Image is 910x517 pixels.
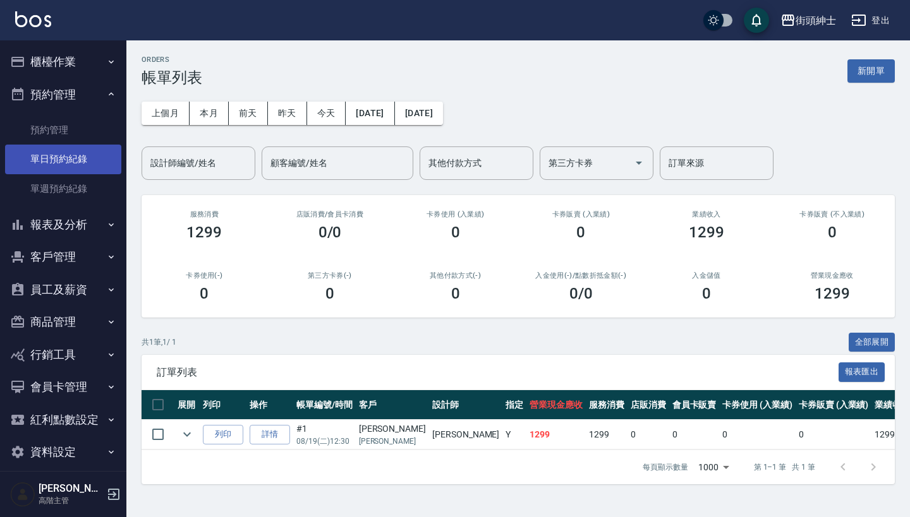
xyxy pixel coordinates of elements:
[296,436,353,447] p: 08/19 (二) 12:30
[142,56,202,64] h2: ORDERS
[190,102,229,125] button: 本月
[693,450,734,484] div: 1000
[502,390,526,420] th: 指定
[359,436,426,447] p: [PERSON_NAME]
[659,271,755,280] h2: 入金儲值
[174,390,200,420] th: 展開
[142,336,176,348] p: 共 1 筆, 1 / 1
[359,422,426,436] div: [PERSON_NAME]
[325,285,334,302] h3: 0
[796,420,872,449] td: 0
[429,390,502,420] th: 設計師
[293,420,356,449] td: #1
[157,366,839,379] span: 訂單列表
[268,102,307,125] button: 昨天
[669,390,720,420] th: 會員卡販賣
[784,210,880,218] h2: 卡券販賣 (不入業績)
[815,285,850,302] h3: 1299
[5,78,121,111] button: 預約管理
[689,223,724,241] h3: 1299
[569,285,593,302] h3: 0 /0
[847,64,895,76] a: 新開單
[395,102,443,125] button: [DATE]
[142,102,190,125] button: 上個月
[628,420,669,449] td: 0
[282,210,378,218] h2: 店販消費 /會員卡消費
[586,390,628,420] th: 服務消費
[526,420,586,449] td: 1299
[775,8,841,33] button: 街頭紳士
[5,45,121,78] button: 櫃檯作業
[186,223,222,241] h3: 1299
[356,390,429,420] th: 客戶
[5,403,121,436] button: 紅利點數設定
[200,285,209,302] h3: 0
[5,273,121,306] button: 員工及薪資
[502,420,526,449] td: Y
[157,210,252,218] h3: 服務消費
[839,365,885,377] a: 報表匯出
[849,333,895,352] button: 全部展開
[5,306,121,338] button: 商品管理
[828,223,837,241] h3: 0
[157,271,252,280] h2: 卡券使用(-)
[702,285,711,302] h3: 0
[5,116,121,145] a: 預約管理
[659,210,755,218] h2: 業績收入
[586,420,628,449] td: 1299
[796,13,836,28] div: 街頭紳士
[5,208,121,241] button: 報表及分析
[451,285,460,302] h3: 0
[5,371,121,403] button: 會員卡管理
[744,8,769,33] button: save
[346,102,394,125] button: [DATE]
[293,390,356,420] th: 帳單編號/時間
[15,11,51,27] img: Logo
[754,461,815,473] p: 第 1–1 筆 共 1 筆
[250,425,290,444] a: 詳情
[629,153,649,173] button: Open
[178,425,197,444] button: expand row
[533,210,629,218] h2: 卡券販賣 (入業績)
[643,461,688,473] p: 每頁顯示數量
[5,145,121,174] a: 單日預約紀錄
[628,390,669,420] th: 店販消費
[669,420,720,449] td: 0
[203,425,243,444] button: 列印
[796,390,872,420] th: 卡券販賣 (入業績)
[10,482,35,507] img: Person
[451,223,460,241] h3: 0
[847,59,895,83] button: 新開單
[39,495,103,506] p: 高階主管
[408,210,503,218] h2: 卡券使用 (入業績)
[200,390,246,420] th: 列印
[142,69,202,86] h3: 帳單列表
[318,223,342,241] h3: 0/0
[5,241,121,273] button: 客戶管理
[5,174,121,203] a: 單週預約紀錄
[846,9,895,32] button: 登出
[839,362,885,382] button: 報表匯出
[719,420,796,449] td: 0
[576,223,585,241] h3: 0
[282,271,378,280] h2: 第三方卡券(-)
[229,102,268,125] button: 前天
[533,271,629,280] h2: 入金使用(-) /點數折抵金額(-)
[526,390,586,420] th: 營業現金應收
[408,271,503,280] h2: 其他付款方式(-)
[246,390,293,420] th: 操作
[307,102,346,125] button: 今天
[784,271,880,280] h2: 營業現金應收
[5,436,121,468] button: 資料設定
[719,390,796,420] th: 卡券使用 (入業績)
[5,338,121,371] button: 行銷工具
[39,482,103,495] h5: [PERSON_NAME]
[429,420,502,449] td: [PERSON_NAME]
